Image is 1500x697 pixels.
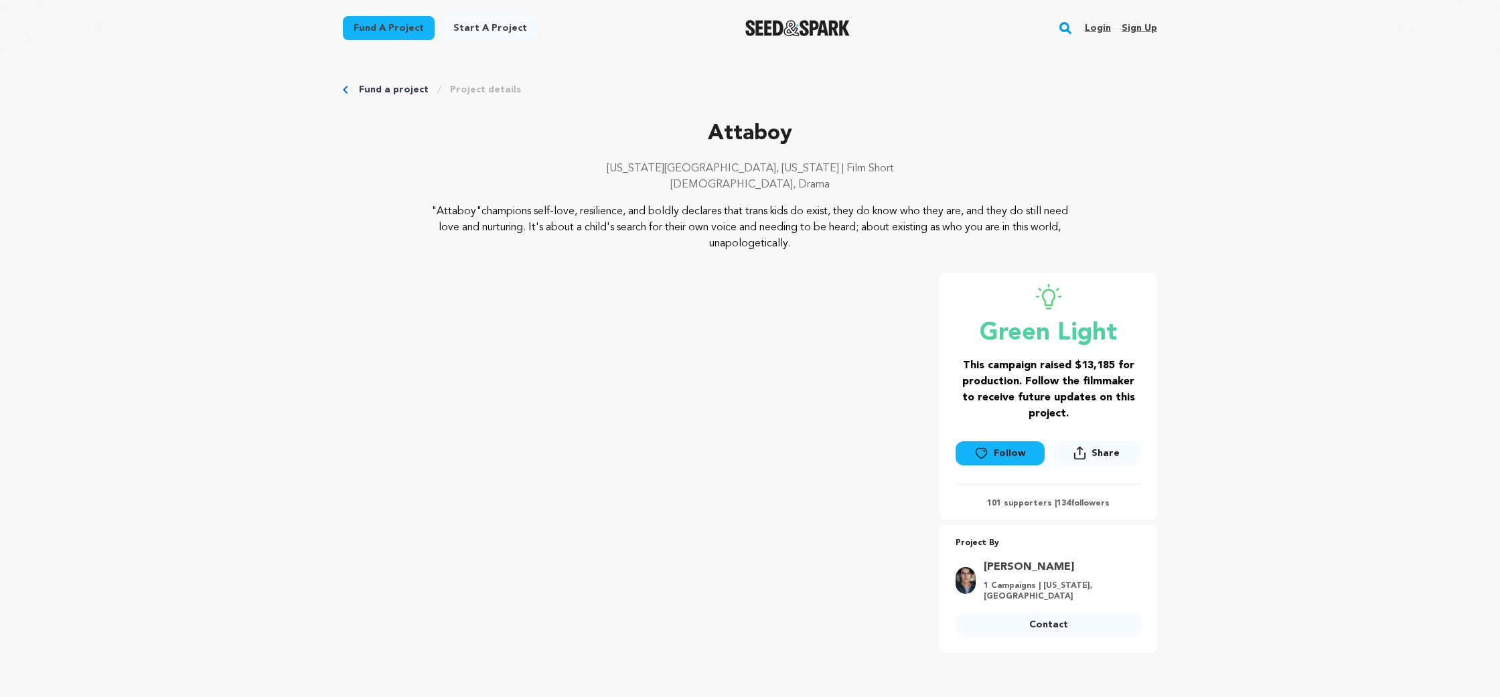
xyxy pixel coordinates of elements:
span: 134 [1057,499,1071,508]
a: Follow [956,441,1044,465]
h3: This campaign raised $13,185 for production. Follow the filmmaker to receive future updates on th... [956,358,1141,422]
span: Share [1092,447,1120,460]
p: 101 supporters | followers [956,498,1141,509]
img: Seed&Spark Logo Dark Mode [745,20,850,36]
a: Goto Rocco Sanabria profile [984,559,1133,575]
p: 1 Campaigns | [US_STATE], [GEOGRAPHIC_DATA] [984,580,1133,602]
p: Attaboy [343,118,1157,150]
a: Project details [450,83,521,96]
a: Start a project [443,16,538,40]
img: e0293be29a35b955.jpg [956,567,976,594]
a: Sign up [1122,17,1157,39]
span: Share [1053,441,1141,471]
p: [DEMOGRAPHIC_DATA], Drama [343,177,1157,193]
a: Fund a project [343,16,435,40]
p: Project By [956,536,1141,551]
p: [US_STATE][GEOGRAPHIC_DATA], [US_STATE] | Film Short [343,161,1157,177]
a: Login [1085,17,1111,39]
p: "Attaboy"champions self-love, resilience, and boldly declares that trans kids do exist, they do k... [425,204,1076,252]
a: Contact [956,613,1141,637]
a: Seed&Spark Homepage [745,20,850,36]
div: Breadcrumb [343,83,1157,96]
button: Share [1053,441,1141,465]
a: Fund a project [359,83,429,96]
p: Green Light [956,320,1141,347]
